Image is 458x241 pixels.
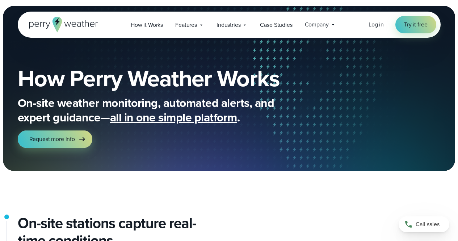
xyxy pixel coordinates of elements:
span: How it Works [131,21,163,29]
a: Log in [369,20,384,29]
span: Features [175,21,197,29]
span: all in one simple platform [110,109,237,126]
span: Company [305,20,329,29]
span: Industries [217,21,240,29]
a: Case Studies [254,17,298,32]
p: On-site weather monitoring, automated alerts, and expert guidance— . [18,96,307,125]
h1: How Perry Weather Works [18,67,332,90]
a: How it Works [125,17,169,32]
span: Try it free [404,20,427,29]
span: Request more info [29,135,75,144]
span: Call sales [416,220,440,229]
a: Try it free [395,16,436,33]
a: Request more info [18,130,92,148]
a: Call sales [399,216,449,232]
span: Case Studies [260,21,292,29]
